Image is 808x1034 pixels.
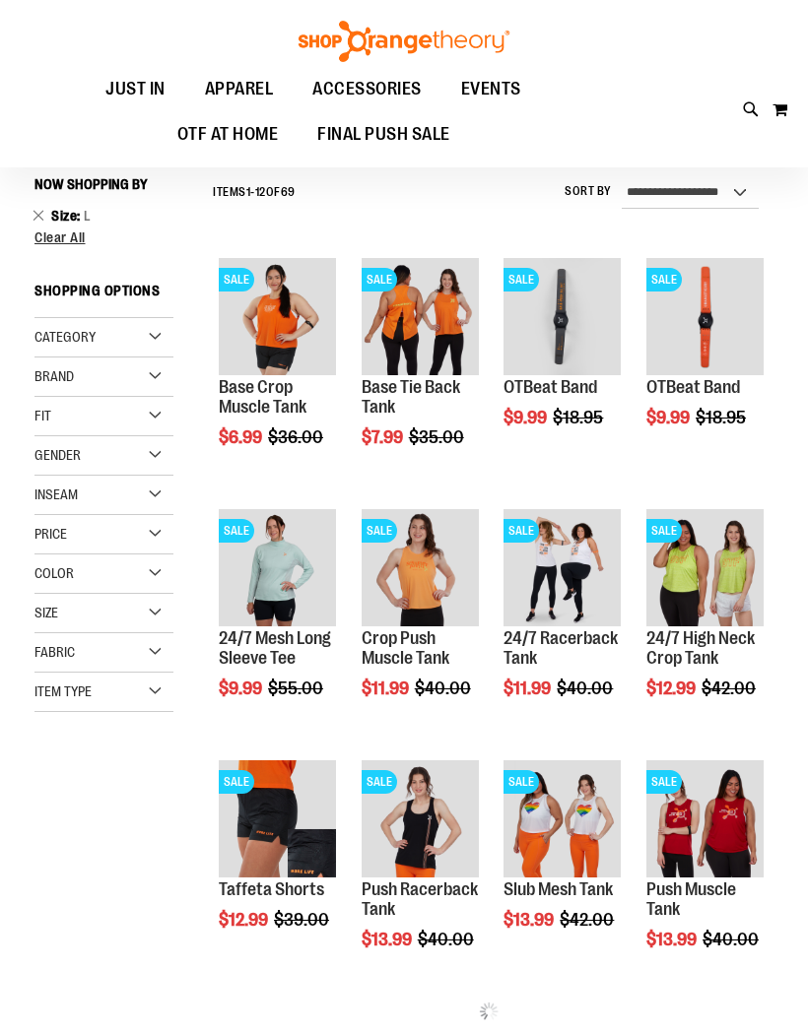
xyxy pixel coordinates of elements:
[219,879,324,899] a: Taffeta Shorts
[504,628,618,668] a: 24/7 Racerback Tank
[461,67,521,111] span: EVENTS
[646,679,699,698] span: $12.99
[219,258,336,375] img: Product image for Base Crop Muscle Tank
[646,509,764,629] a: Product image for 24/7 High Neck Crop TankSALE
[409,427,467,447] span: $35.00
[696,408,749,427] span: $18.95
[504,879,613,899] a: Slub Mesh Tank
[352,750,489,999] div: product
[646,760,764,877] img: Product image for Push Muscle Tank
[34,368,74,384] span: Brand
[34,683,92,699] span: Item Type
[219,258,336,378] a: Product image for Base Crop Muscle TankSALE
[504,408,550,427] span: $9.99
[504,760,621,877] img: Product image for Slub Mesh Tank
[362,930,415,949] span: $13.99
[205,67,274,111] span: APPAREL
[362,377,460,417] a: Base Tie Back Tank
[362,258,479,375] img: Product image for Base Tie Back Tank
[219,679,265,698] span: $9.99
[494,499,631,747] div: product
[362,879,478,919] a: Push Racerback Tank
[646,519,682,543] span: SALE
[362,509,479,626] img: Product image for Crop Push Muscle Tank
[86,67,185,112] a: JUST IN
[268,427,326,447] span: $36.00
[34,274,173,318] strong: Shopping Options
[255,185,266,199] span: 12
[34,486,78,502] span: Inseam
[317,112,450,157] span: FINAL PUSH SALE
[646,628,755,668] a: 24/7 High Neck Crop Tank
[646,268,682,291] span: SALE
[553,408,606,427] span: $18.95
[352,248,489,496] div: product
[703,930,762,949] span: $40.00
[557,679,616,698] span: $40.00
[158,112,299,158] a: OTF AT HOME
[504,268,539,291] span: SALE
[34,605,58,620] span: Size
[646,760,764,880] a: Product image for Push Muscle TankSALE
[646,408,693,427] span: $9.99
[646,377,740,397] a: OTBeat Band
[219,377,306,417] a: Base Crop Muscle Tank
[504,377,597,397] a: OTBeat Band
[504,258,621,378] a: OTBeat BandSALE
[219,760,336,877] img: Product image for Camo Tafetta Shorts
[504,509,621,626] img: 24/7 Racerback Tank
[352,499,489,747] div: product
[504,910,557,930] span: $13.99
[219,770,254,794] span: SALE
[415,679,474,698] span: $40.00
[565,183,612,200] label: Sort By
[362,258,479,378] a: Product image for Base Tie Back TankSALE
[219,427,265,447] span: $6.99
[293,67,441,112] a: ACCESSORIES
[34,408,51,423] span: Fit
[494,750,631,980] div: product
[34,229,86,245] span: Clear All
[219,628,331,668] a: 24/7 Mesh Long Sleeve Tee
[219,268,254,291] span: SALE
[479,1002,499,1021] img: ias-spinner.gif
[219,519,254,543] span: SALE
[274,910,332,930] span: $39.00
[504,258,621,375] img: OTBeat Band
[646,509,764,626] img: Product image for 24/7 High Neck Crop Tank
[362,679,412,698] span: $11.99
[219,910,271,930] span: $12.99
[185,67,294,112] a: APPAREL
[219,509,336,626] img: 24/7 Mesh Long Sleeve Tee
[418,930,477,949] span: $40.00
[560,910,617,930] span: $42.00
[504,770,539,794] span: SALE
[441,67,541,112] a: EVENTS
[646,258,764,378] a: OTBeat BandSALE
[34,230,173,244] a: Clear All
[646,770,682,794] span: SALE
[504,760,621,880] a: Product image for Slub Mesh TankSALE
[296,21,512,62] img: Shop Orangetheory
[281,185,296,199] span: 69
[51,208,84,224] span: Size
[362,427,406,447] span: $7.99
[209,499,346,747] div: product
[494,248,631,478] div: product
[34,526,67,542] span: Price
[504,679,554,698] span: $11.99
[177,112,279,157] span: OTF AT HOME
[219,509,336,629] a: 24/7 Mesh Long Sleeve TeeSALE
[213,177,296,208] h2: Items - of
[362,760,479,877] img: Product image for Push Racerback Tank
[312,67,422,111] span: ACCESSORIES
[268,679,326,698] span: $55.00
[646,879,736,919] a: Push Muscle Tank
[105,67,166,111] span: JUST IN
[702,679,759,698] span: $42.00
[637,248,774,478] div: product
[362,519,397,543] span: SALE
[219,760,336,880] a: Product image for Camo Tafetta ShortsSALE
[362,760,479,880] a: Product image for Push Racerback TankSALE
[637,750,774,999] div: product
